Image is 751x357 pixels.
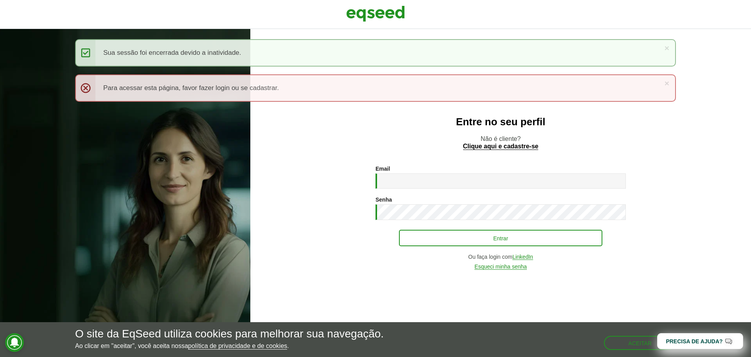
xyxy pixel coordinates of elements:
[665,44,669,52] a: ×
[266,116,735,128] h2: Entre no seu perfil
[266,135,735,150] p: Não é cliente?
[399,230,602,246] button: Entrar
[188,343,287,350] a: política de privacidade e de cookies
[604,336,676,350] button: Aceitar
[346,4,405,23] img: EqSeed Logo
[375,166,390,171] label: Email
[375,197,392,202] label: Senha
[75,328,384,340] h5: O site da EqSeed utiliza cookies para melhorar sua navegação.
[75,342,384,350] p: Ao clicar em "aceitar", você aceita nossa .
[75,74,676,102] div: Para acessar esta página, favor fazer login ou se cadastrar.
[75,39,676,67] div: Sua sessão foi encerrada devido a inatividade.
[474,264,527,270] a: Esqueci minha senha
[463,143,539,150] a: Clique aqui e cadastre-se
[375,254,626,260] div: Ou faça login com
[512,254,533,260] a: LinkedIn
[665,79,669,87] a: ×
